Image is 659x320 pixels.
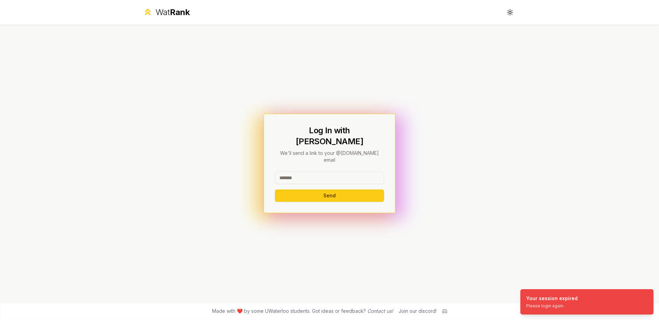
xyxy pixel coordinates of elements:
[155,7,190,18] div: Wat
[143,7,190,18] a: WatRank
[526,303,578,309] div: Please login again.
[170,7,190,17] span: Rank
[367,308,393,314] a: Contact us!
[275,189,384,202] button: Send
[398,308,437,315] div: Join our discord!
[526,295,578,302] div: Your session expired
[212,308,393,315] span: Made with ❤️ by some UWaterloo students. Got ideas or feedback?
[275,150,384,163] p: We'll send a link to your @[DOMAIN_NAME] email
[275,125,384,147] h1: Log In with [PERSON_NAME]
